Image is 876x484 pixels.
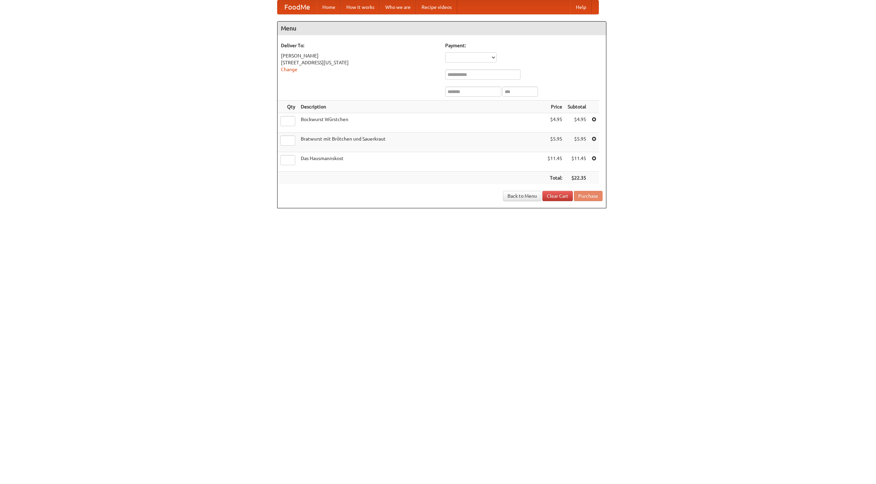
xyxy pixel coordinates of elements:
[545,101,565,113] th: Price
[565,101,589,113] th: Subtotal
[565,172,589,184] th: $22.35
[281,42,438,49] h5: Deliver To:
[278,22,606,35] h4: Menu
[341,0,380,14] a: How it works
[570,0,592,14] a: Help
[380,0,416,14] a: Who we are
[574,191,603,201] button: Purchase
[545,113,565,133] td: $4.95
[281,67,297,72] a: Change
[281,59,438,66] div: [STREET_ADDRESS][US_STATE]
[278,101,298,113] th: Qty
[281,52,438,59] div: [PERSON_NAME]
[298,113,545,133] td: Bockwurst Würstchen
[565,113,589,133] td: $4.95
[565,133,589,152] td: $5.95
[545,152,565,172] td: $11.45
[298,133,545,152] td: Bratwurst mit Brötchen und Sauerkraut
[278,0,317,14] a: FoodMe
[545,133,565,152] td: $5.95
[503,191,541,201] a: Back to Menu
[565,152,589,172] td: $11.45
[445,42,603,49] h5: Payment:
[545,172,565,184] th: Total:
[298,152,545,172] td: Das Hausmannskost
[542,191,573,201] a: Clear Cart
[416,0,457,14] a: Recipe videos
[317,0,341,14] a: Home
[298,101,545,113] th: Description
